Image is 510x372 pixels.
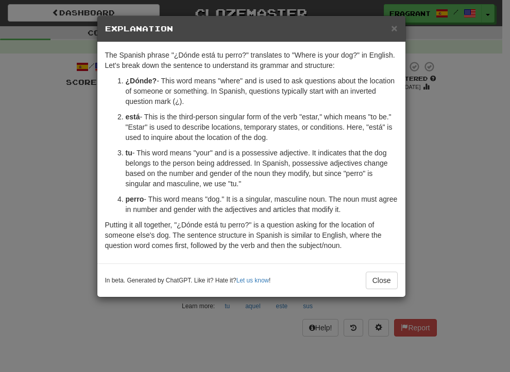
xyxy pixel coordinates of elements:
button: Close [391,23,397,33]
p: - This word means "your" and is a possessive adjective. It indicates that the dog belongs to the ... [126,148,398,189]
p: - This is the third-person singular form of the verb "estar," which means "to be." "Estar" is use... [126,112,398,143]
strong: está [126,113,140,121]
a: Let us know [236,277,269,284]
strong: ¿Dónde? [126,77,157,85]
strong: perro [126,195,144,203]
h5: Explanation [105,24,398,34]
button: Close [366,272,398,289]
p: The Spanish phrase "¿Dónde está tu perro?" translates to "Where is your dog?" in English. Let's b... [105,50,398,70]
strong: tu [126,149,132,157]
p: - This word means "dog." It is a singular, masculine noun. The noun must agree in number and gend... [126,194,398,215]
span: × [391,22,397,34]
small: In beta. Generated by ChatGPT. Like it? Hate it? ! [105,276,271,285]
p: - This word means "where" and is used to ask questions about the location of someone or something... [126,76,398,107]
p: Putting it all together, "¿Dónde está tu perro?" is a question asking for the location of someone... [105,220,398,251]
